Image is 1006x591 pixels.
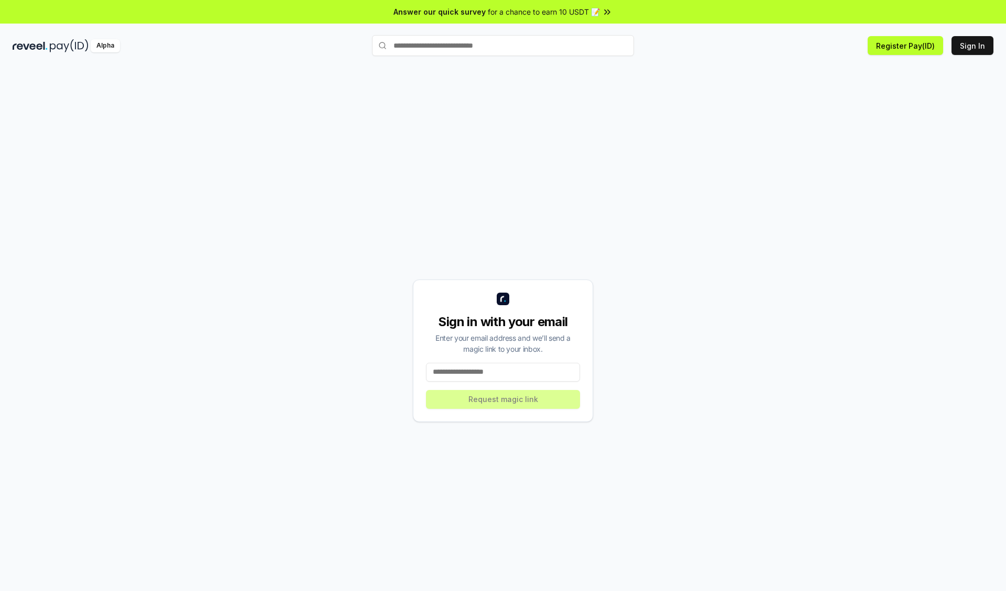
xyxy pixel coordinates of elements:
div: Sign in with your email [426,314,580,330]
button: Sign In [952,36,993,55]
img: pay_id [50,39,89,52]
span: for a chance to earn 10 USDT 📝 [488,6,600,17]
span: Answer our quick survey [393,6,486,17]
img: reveel_dark [13,39,48,52]
div: Enter your email address and we’ll send a magic link to your inbox. [426,332,580,354]
img: logo_small [497,293,509,305]
button: Register Pay(ID) [868,36,943,55]
div: Alpha [91,39,120,52]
